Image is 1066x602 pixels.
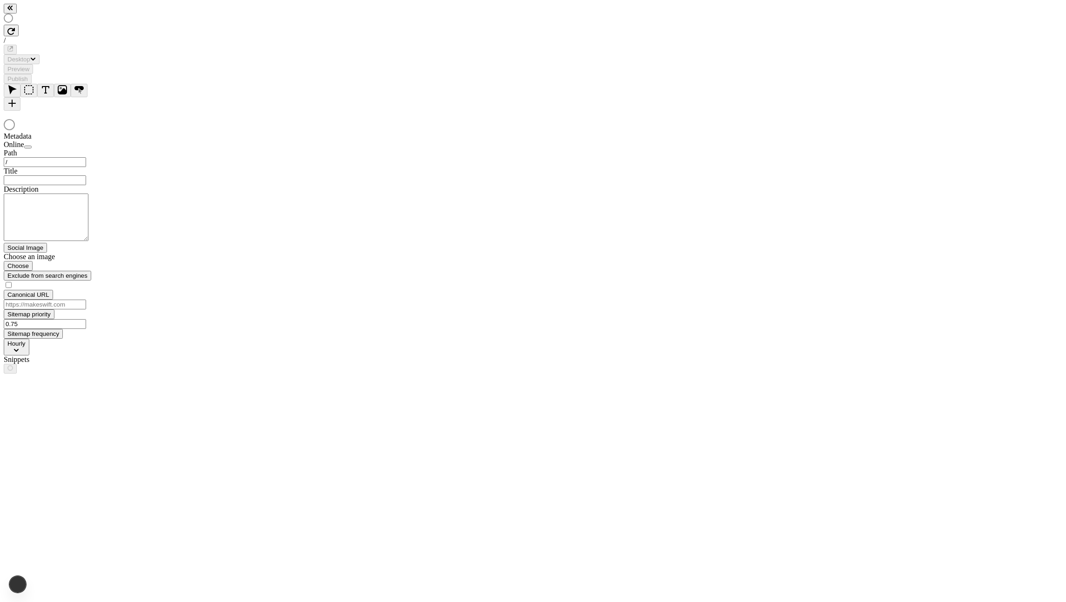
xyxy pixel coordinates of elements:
[71,84,87,97] button: Button
[4,243,47,253] button: Social Image
[4,54,40,64] button: Desktop
[7,56,30,63] span: Desktop
[4,132,115,140] div: Metadata
[4,149,17,157] span: Path
[4,185,39,193] span: Description
[4,167,18,175] span: Title
[4,74,32,84] button: Publish
[4,140,24,148] span: Online
[4,64,33,74] button: Preview
[4,290,53,300] button: Canonical URL
[7,311,51,318] span: Sitemap priority
[4,300,86,309] input: https://makeswift.com
[37,84,54,97] button: Text
[7,272,87,279] span: Exclude from search engines
[7,262,29,269] span: Choose
[4,355,115,364] div: Snippets
[4,36,1062,45] div: /
[54,84,71,97] button: Image
[4,309,54,319] button: Sitemap priority
[7,340,26,347] span: Hourly
[4,271,91,281] button: Exclude from search engines
[4,261,33,271] button: Choose
[7,75,28,82] span: Publish
[7,244,43,251] span: Social Image
[4,339,29,355] button: Hourly
[7,66,29,73] span: Preview
[4,329,63,339] button: Sitemap frequency
[7,330,59,337] span: Sitemap frequency
[20,84,37,97] button: Box
[7,291,49,298] span: Canonical URL
[4,253,115,261] div: Choose an image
